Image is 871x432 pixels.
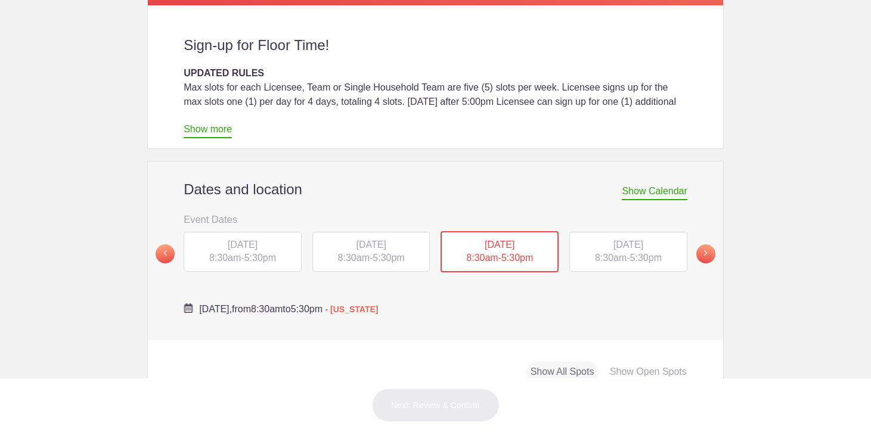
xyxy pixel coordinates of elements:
button: Next: Review & Confirm [371,389,500,422]
h2: Dates and location [184,181,687,198]
h2: Sign-up for Floor Time! [184,36,687,54]
span: - [US_STATE] [326,304,379,314]
button: [DATE] 8:30am-5:30pm [183,231,302,273]
div: Show Open Spots [605,361,692,383]
span: 8:30am [466,253,498,263]
div: - [184,232,302,272]
h3: Event Dates [184,210,687,228]
div: Max slots for each Licensee, Team or Single Household Team are five (5) slots per week. Licensee ... [184,80,687,138]
span: 5:30pm [291,304,323,314]
span: [DATE] [228,240,258,250]
img: Cal purple [184,303,193,313]
div: - [441,231,559,273]
span: 8:30am [338,253,370,263]
span: 8:30am [209,253,241,263]
button: [DATE] 8:30am-5:30pm [312,231,431,273]
span: [DATE] [485,240,514,250]
span: from to [199,304,378,314]
span: 5:30pm [501,253,533,263]
span: 5:30pm [244,253,276,263]
span: 5:30pm [373,253,404,263]
button: [DATE] 8:30am-5:30pm [569,231,688,273]
span: [DATE], [199,304,232,314]
a: Show more [184,124,232,138]
span: 8:30am [595,253,627,263]
span: Show Calendar [622,186,687,200]
strong: UPDATED RULES [184,68,264,78]
span: [DATE] [356,240,386,250]
button: [DATE] 8:30am-5:30pm [440,231,559,274]
span: [DATE] [613,240,643,250]
span: 5:30pm [630,253,662,263]
div: - [312,232,430,272]
div: - [569,232,687,272]
div: Show All Spots [526,361,599,383]
span: 8:30am [251,304,283,314]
